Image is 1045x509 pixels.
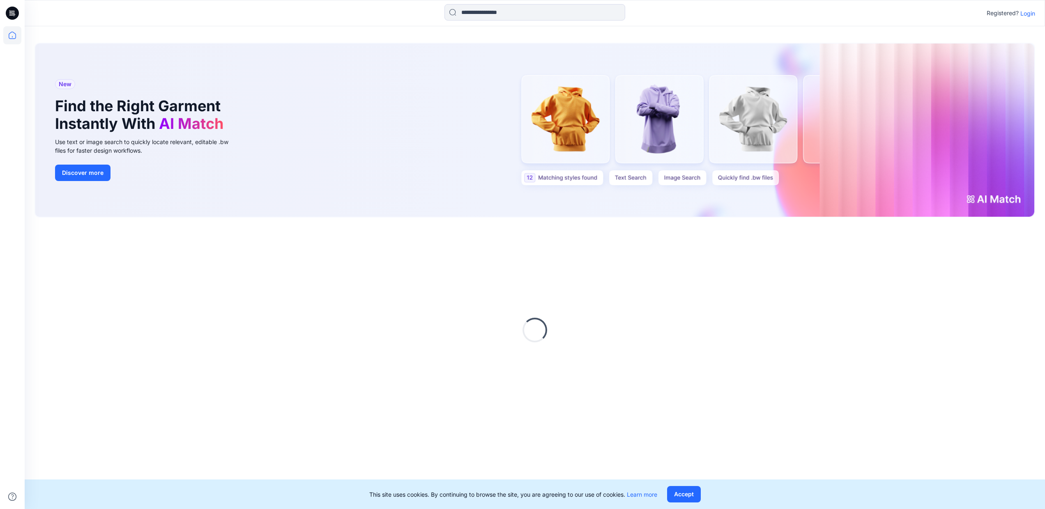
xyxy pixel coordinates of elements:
[1020,9,1035,18] p: Login
[987,8,1019,18] p: Registered?
[159,115,223,133] span: AI Match
[369,490,657,499] p: This site uses cookies. By continuing to browse the site, you are agreeing to our use of cookies.
[627,491,657,498] a: Learn more
[55,165,110,181] button: Discover more
[55,97,228,133] h1: Find the Right Garment Instantly With
[55,138,240,155] div: Use text or image search to quickly locate relevant, editable .bw files for faster design workflows.
[59,79,71,89] span: New
[667,486,701,502] button: Accept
